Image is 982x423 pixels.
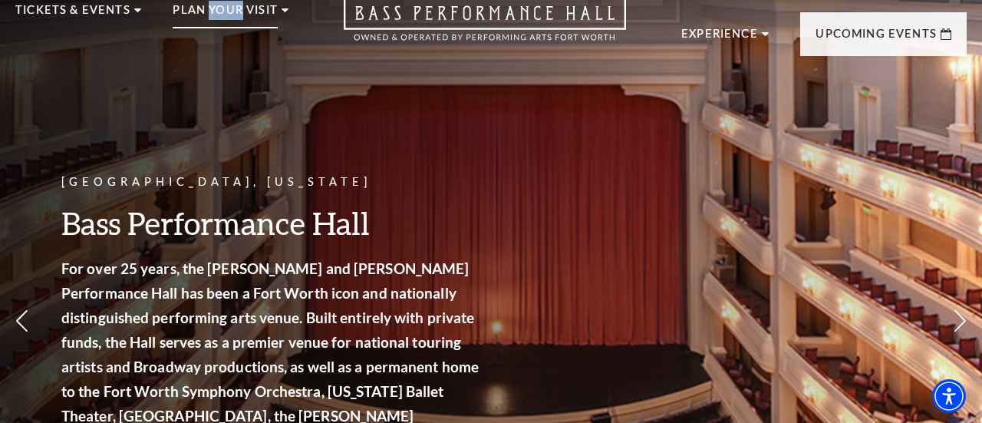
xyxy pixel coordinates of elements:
h3: Bass Performance Hall [61,203,483,243]
p: Experience [681,25,758,52]
p: Tickets & Events [15,1,130,28]
p: Plan Your Visit [173,1,278,28]
p: Upcoming Events [816,25,937,52]
div: Accessibility Menu [932,379,966,413]
p: [GEOGRAPHIC_DATA], [US_STATE] [61,173,483,192]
